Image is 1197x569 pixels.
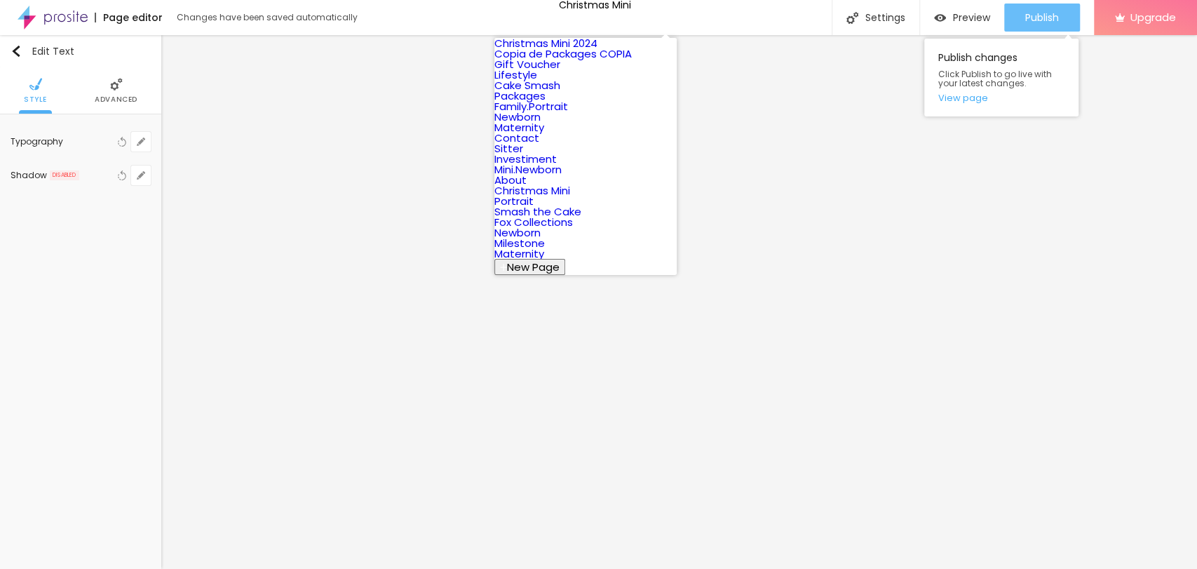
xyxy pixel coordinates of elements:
img: Icone [110,78,123,91]
span: Click Publish to go live with your latest changes. [938,69,1064,88]
button: Preview [920,4,1004,32]
a: Lifestyle [494,67,537,82]
div: Typography [11,138,114,146]
div: Page editor [95,13,163,22]
a: Milestone [494,236,545,250]
a: Cake Smash [494,78,560,93]
a: Family.Portrait [494,99,568,114]
iframe: Editor [161,35,1197,569]
div: Edit Text [11,46,74,57]
span: Publish [1025,12,1059,23]
a: View page [938,93,1064,102]
button: Publish [1004,4,1080,32]
span: New Page [507,260,560,274]
button: New Page [494,259,565,275]
a: Investiment [494,152,557,166]
a: Contact [494,130,539,145]
a: Sitter [494,141,523,156]
a: Newborn [494,109,541,124]
span: Preview [953,12,990,23]
span: DISABLED [50,170,79,180]
a: Fox Collections [494,215,573,229]
span: Style [24,96,47,103]
a: About [494,173,527,187]
a: Christmas Mini 2024 [494,36,597,51]
img: Icone [846,12,858,24]
div: Shadow [11,171,47,180]
div: Publish changes [924,39,1078,116]
a: Packages [494,88,546,103]
img: Icone [11,46,22,57]
a: Smash the Cake [494,204,581,219]
a: Maternity [494,120,544,135]
a: Newborn [494,225,541,240]
img: view-1.svg [934,12,946,24]
a: Mini.Newborn [494,162,562,177]
a: Maternity [494,246,544,261]
img: Icone [29,78,42,91]
span: Upgrade [1130,11,1176,23]
a: Christmas Mini [494,183,570,198]
span: Advanced [95,96,137,103]
a: Copia de Packages COPIA [494,46,632,61]
a: Gift Voucher [494,57,560,72]
a: Portrait [494,194,534,208]
div: Changes have been saved automatically [177,13,358,22]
